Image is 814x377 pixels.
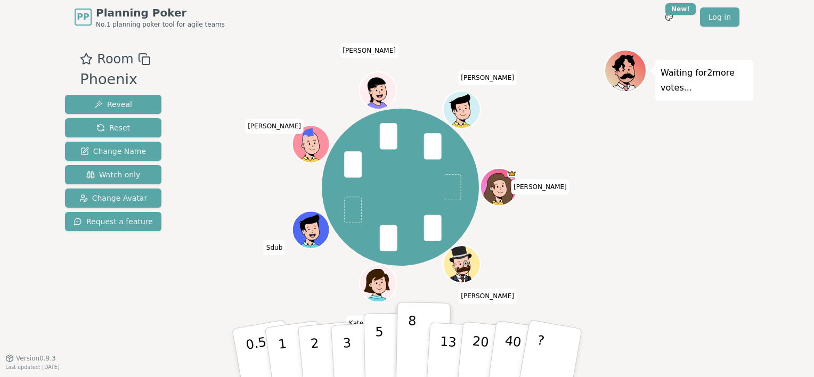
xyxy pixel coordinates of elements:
[80,69,150,91] div: Phoenix
[97,50,133,69] span: Room
[340,43,398,58] span: Click to change your name
[96,20,225,29] span: No.1 planning poker tool for agile teams
[661,65,748,95] p: Waiting for 2 more votes...
[79,193,148,203] span: Change Avatar
[361,266,396,301] button: Click to change your avatar
[65,188,161,208] button: Change Avatar
[96,5,225,20] span: Planning Poker
[77,11,89,23] span: PP
[407,313,416,371] p: 8
[65,118,161,137] button: Reset
[80,50,93,69] button: Add as favourite
[458,289,517,304] span: Click to change your name
[75,5,225,29] a: PPPlanning PokerNo.1 planning poker tool for agile teams
[245,119,304,134] span: Click to change your name
[96,122,130,133] span: Reset
[94,99,132,110] span: Reveal
[5,364,60,370] span: Last updated: [DATE]
[660,7,679,27] button: New!
[65,95,161,114] button: Reveal
[80,146,146,157] span: Change Name
[65,212,161,231] button: Request a feature
[458,70,517,85] span: Click to change your name
[5,354,56,363] button: Version0.9.3
[700,7,739,27] a: Log in
[16,354,56,363] span: Version 0.9.3
[65,165,161,184] button: Watch only
[65,142,161,161] button: Change Name
[508,169,517,179] span: Bailey B is the host
[665,3,696,15] div: New!
[74,216,153,227] span: Request a feature
[264,240,285,255] span: Click to change your name
[511,179,569,194] span: Click to change your name
[86,169,141,180] span: Watch only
